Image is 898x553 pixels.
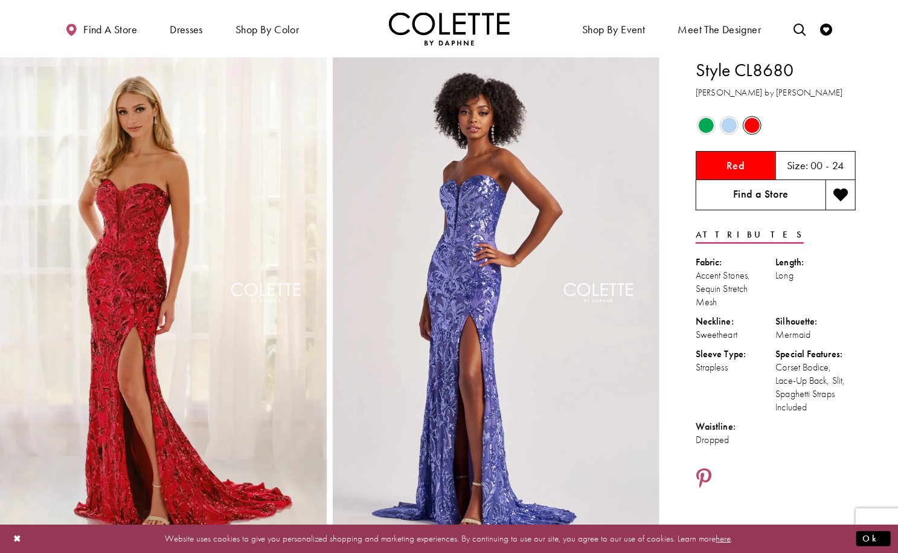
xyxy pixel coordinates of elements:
span: Shop By Event [579,12,648,45]
h3: [PERSON_NAME] by [PERSON_NAME] [696,86,856,100]
div: Accent Stones, Sequin Stretch Mesh [696,269,776,309]
a: Attributes [696,226,804,244]
a: Toggle search [791,12,809,45]
div: Length: [776,256,856,269]
button: Add to wishlist [826,180,856,210]
div: Waistline: [696,420,776,433]
div: Periwinkle [719,115,740,136]
div: Mermaid [776,328,856,341]
div: Red [742,115,763,136]
div: Sleeve Type: [696,348,776,361]
div: Corset Bodice, Lace-Up Back, Slit, Spaghetti Straps Included [776,361,856,414]
div: Product color controls state depends on size chosen [696,114,856,137]
a: Meet the designer [675,12,765,45]
h1: Style CL8680 [696,57,856,83]
a: Full size Style CL8680 Colette by Daphne #0 default Periwinkle frontface vertical picture [333,57,659,548]
a: Visit Home Page [389,12,510,45]
a: here [716,532,731,545]
img: Style CL8680 Colette by Daphne #0 default Periwinkle frontface vertical picture [333,57,659,548]
a: Find a Store [696,180,826,210]
span: Shop By Event [582,24,645,36]
img: Colette by Daphne [389,12,510,45]
div: Neckline: [696,315,776,328]
a: Share using Pinterest - Opens in new tab [696,468,712,491]
div: Long [776,269,856,282]
h5: Chosen color [726,160,745,172]
button: Close Dialog [7,528,28,549]
div: Strapless [696,361,776,374]
div: Sweetheart [696,328,776,341]
span: Shop by color [236,24,299,36]
span: Dresses [170,24,203,36]
button: Submit Dialog [856,531,891,546]
span: Dresses [167,12,206,45]
div: Emerald [696,115,717,136]
h5: 00 - 24 [810,160,844,172]
div: Fabric: [696,256,776,269]
div: Silhouette: [776,315,856,328]
span: Meet the designer [678,24,762,36]
span: Find a store [83,24,137,36]
div: Special Features: [776,348,856,361]
a: Check Wishlist [817,12,835,45]
span: Size: [787,158,809,172]
a: Find a store [63,12,140,45]
span: Shop by color [233,12,302,45]
div: Dropped [696,433,776,447]
p: Website uses cookies to give you personalized shopping and marketing experiences. By continuing t... [87,531,811,547]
